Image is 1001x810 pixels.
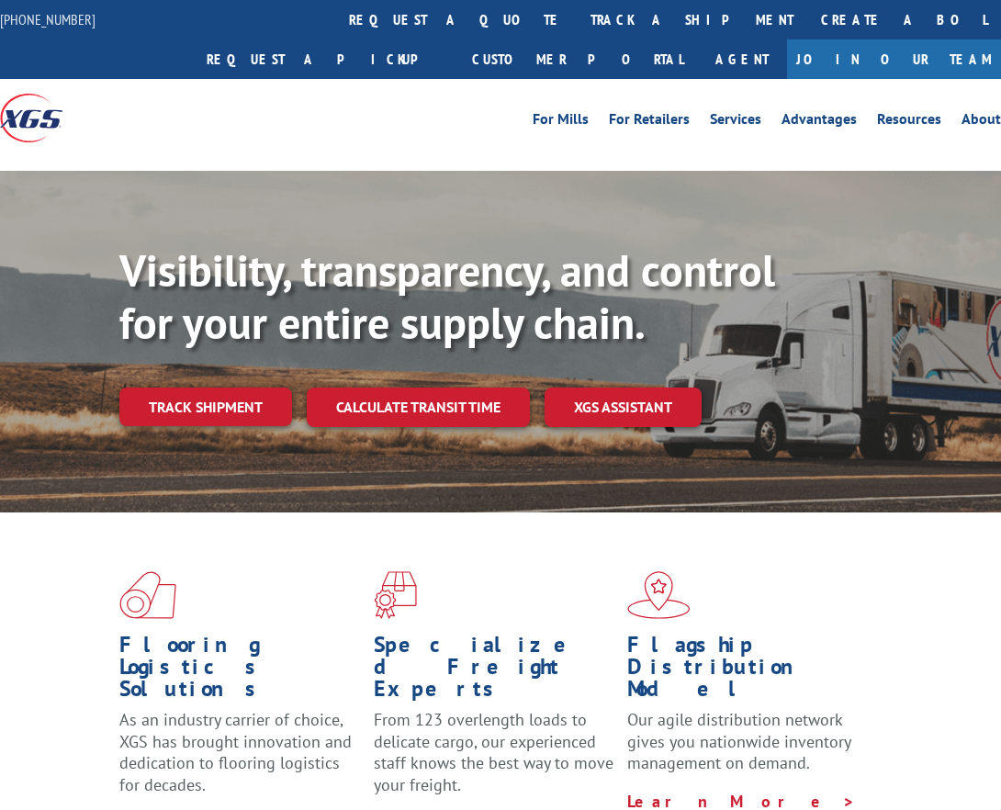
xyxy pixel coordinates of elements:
img: xgs-icon-focused-on-flooring-red [374,571,417,619]
span: As an industry carrier of choice, XGS has brought innovation and dedication to flooring logistics... [119,709,352,795]
a: Agent [697,39,787,79]
a: Request a pickup [193,39,458,79]
a: Customer Portal [458,39,697,79]
a: Track shipment [119,388,292,426]
a: For Mills [533,112,589,132]
a: Services [710,112,761,132]
a: About [962,112,1001,132]
a: Resources [877,112,941,132]
h1: Specialized Freight Experts [374,634,614,709]
a: XGS ASSISTANT [545,388,702,427]
img: xgs-icon-total-supply-chain-intelligence-red [119,571,176,619]
b: Visibility, transparency, and control for your entire supply chain. [119,242,775,352]
a: Advantages [782,112,857,132]
a: For Retailers [609,112,690,132]
img: xgs-icon-flagship-distribution-model-red [627,571,691,619]
a: Calculate transit time [307,388,530,427]
h1: Flagship Distribution Model [627,634,868,709]
a: Join Our Team [787,39,1001,79]
h1: Flooring Logistics Solutions [119,634,360,709]
span: Our agile distribution network gives you nationwide inventory management on demand. [627,709,850,774]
